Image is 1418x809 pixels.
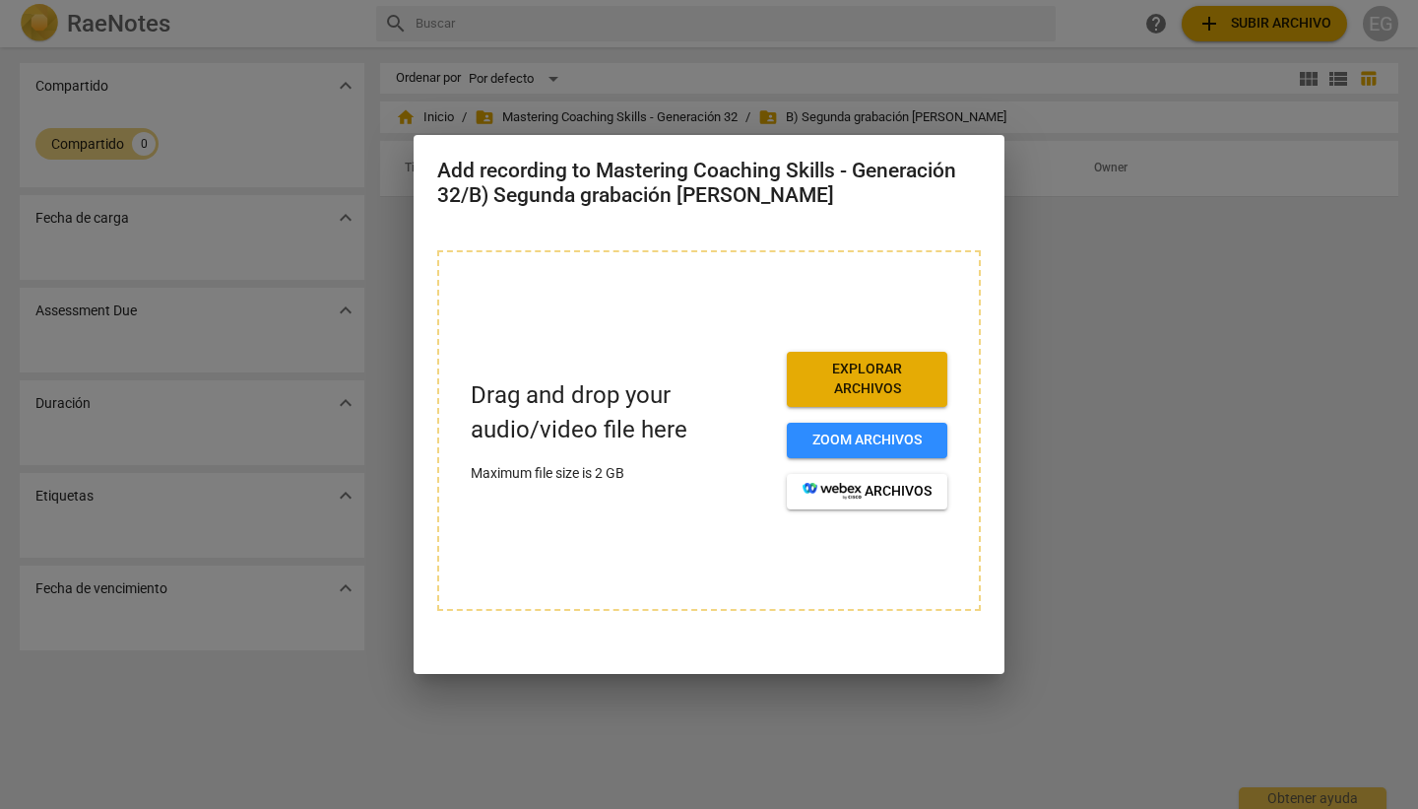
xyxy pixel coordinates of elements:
[437,159,981,207] h2: Add recording to Mastering Coaching Skills - Generación 32/B) Segunda grabación [PERSON_NAME]
[803,360,932,398] span: Explorar archivos
[803,482,932,502] span: archivos
[787,352,947,406] button: Explorar archivos
[471,463,771,484] p: Maximum file size is 2 GB
[787,474,947,509] button: archivos
[803,431,932,450] span: Zoom archivos
[787,423,947,458] button: Zoom archivos
[471,378,771,447] p: Drag and drop your audio/video file here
